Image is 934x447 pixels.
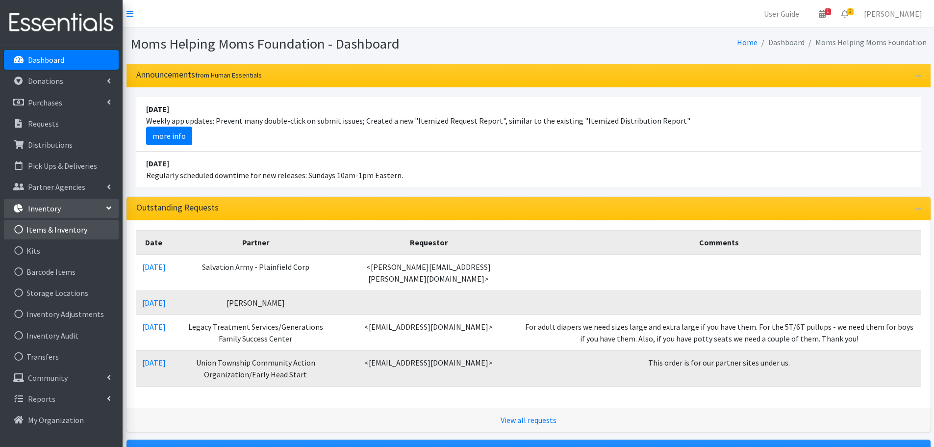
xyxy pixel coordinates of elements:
[28,182,85,192] p: Partner Agencies
[4,135,119,155] a: Distributions
[195,71,262,79] small: from Human Essentials
[4,114,119,133] a: Requests
[28,394,55,404] p: Reports
[136,152,921,187] li: Regularly scheduled downtime for new releases: Sundays 10am-1pm Eastern.
[4,304,119,324] a: Inventory Adjustments
[28,98,62,107] p: Purchases
[4,93,119,112] a: Purchases
[833,4,856,24] a: 2
[340,255,518,291] td: <[PERSON_NAME][EMAIL_ADDRESS][PERSON_NAME][DOMAIN_NAME]>
[4,368,119,388] a: Community
[136,97,921,152] li: Weekly app updates: Prevent many double-click on submit issues; Created a new "Itemized Request R...
[28,204,61,213] p: Inventory
[4,347,119,367] a: Transfers
[28,119,59,129] p: Requests
[4,50,119,70] a: Dashboard
[518,350,921,386] td: This order is for our partner sites under us.
[172,290,340,315] td: [PERSON_NAME]
[4,283,119,303] a: Storage Locations
[130,35,525,53] h1: Moms Helping Moms Foundation - Dashboard
[146,127,192,145] a: more info
[847,8,854,15] span: 2
[172,350,340,386] td: Union Township Community Action Organization/Early Head Start
[142,298,166,308] a: [DATE]
[142,322,166,332] a: [DATE]
[28,373,68,383] p: Community
[811,4,833,24] a: 1
[4,220,119,239] a: Items & Inventory
[4,199,119,218] a: Inventory
[737,37,757,47] a: Home
[4,326,119,345] a: Inventory Audit
[4,6,119,39] img: HumanEssentials
[172,230,340,255] th: Partner
[172,255,340,291] td: Salvation Army - Plainfield Corp
[340,315,518,350] td: <[EMAIL_ADDRESS][DOMAIN_NAME]>
[4,156,119,176] a: Pick Ups & Deliveries
[146,104,169,114] strong: [DATE]
[4,262,119,282] a: Barcode Items
[757,35,805,50] li: Dashboard
[4,410,119,430] a: My Organization
[4,389,119,409] a: Reports
[28,161,97,171] p: Pick Ups & Deliveries
[856,4,930,24] a: [PERSON_NAME]
[172,315,340,350] td: Legacy Treatment Services/Generations Family Success Center
[340,350,518,386] td: <[EMAIL_ADDRESS][DOMAIN_NAME]>
[28,76,63,86] p: Donations
[518,230,921,255] th: Comments
[756,4,807,24] a: User Guide
[825,8,831,15] span: 1
[136,70,262,80] h3: Announcements
[142,262,166,272] a: [DATE]
[4,71,119,91] a: Donations
[28,55,64,65] p: Dashboard
[340,230,518,255] th: Requestor
[136,230,172,255] th: Date
[146,158,169,168] strong: [DATE]
[136,203,219,213] h3: Outstanding Requests
[142,358,166,368] a: [DATE]
[518,315,921,350] td: For adult diapers we need sizes large and extra large if you have them. For the 5T/6T pullups - w...
[805,35,927,50] li: Moms Helping Moms Foundation
[4,241,119,261] a: Kits
[501,415,556,425] a: View all requests
[28,140,73,150] p: Distributions
[4,177,119,197] a: Partner Agencies
[28,415,84,425] p: My Organization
